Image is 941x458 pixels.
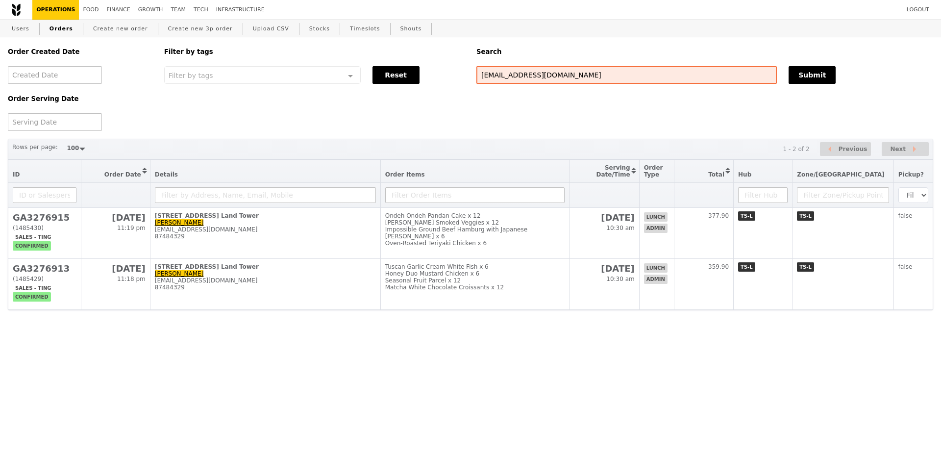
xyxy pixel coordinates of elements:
span: ID [13,171,20,178]
span: Next [890,143,906,155]
span: 11:18 pm [117,276,146,282]
div: Ondeh Ondeh Pandan Cake x 12 [385,212,565,219]
div: [STREET_ADDRESS] Land Tower [155,263,376,270]
h2: GA3276913 [13,263,76,274]
button: Next [882,142,929,156]
img: Grain logo [12,3,21,16]
div: Honey Duo Mustard Chicken x 6 [385,270,565,277]
a: Stocks [305,20,334,38]
h2: [DATE] [86,263,146,274]
label: Rows per page: [12,142,58,152]
span: admin [644,224,668,233]
h2: [DATE] [86,212,146,223]
span: TS-L [738,262,755,272]
span: confirmed [13,241,51,251]
div: Oven‑Roasted Teriyaki Chicken x 6 [385,240,565,247]
h2: GA3276915 [13,212,76,223]
input: ID or Salesperson name [13,187,76,203]
a: Timeslots [346,20,384,38]
div: (1485430) [13,225,76,231]
h5: Filter by tags [164,48,465,55]
a: Shouts [396,20,426,38]
div: (1485429) [13,276,76,282]
button: Reset [372,66,420,84]
span: lunch [644,263,668,273]
input: Created Date [8,66,102,84]
a: Users [8,20,33,38]
span: Order Type [644,164,663,178]
div: [EMAIL_ADDRESS][DOMAIN_NAME] [155,277,376,284]
span: 359.90 [708,263,729,270]
span: TS-L [797,262,814,272]
span: 10:30 am [606,276,634,282]
span: false [898,212,913,219]
span: 377.90 [708,212,729,219]
a: Create new 3p order [164,20,237,38]
h5: Order Created Date [8,48,152,55]
input: Search any field [476,66,777,84]
span: TS-L [797,211,814,221]
div: 87484329 [155,284,376,291]
span: TS-L [738,211,755,221]
span: Details [155,171,178,178]
div: Matcha White Chocolate Croissants x 12 [385,284,565,291]
div: Impossible Ground Beef Hamburg with Japanese [PERSON_NAME] x 6 [385,226,565,240]
h5: Order Serving Date [8,95,152,102]
span: Order Items [385,171,425,178]
div: [STREET_ADDRESS] Land Tower [155,212,376,219]
span: Sales - Ting [13,232,54,242]
h2: [DATE] [574,263,635,274]
div: 1 - 2 of 2 [783,146,809,153]
div: [PERSON_NAME] Smoked Veggies x 12 [385,219,565,226]
span: Pickup? [898,171,924,178]
div: [EMAIL_ADDRESS][DOMAIN_NAME] [155,226,376,233]
a: Create new order [89,20,152,38]
span: Filter by tags [169,71,213,79]
a: Orders [46,20,77,38]
span: false [898,263,913,270]
span: Previous [839,143,867,155]
div: Tuscan Garlic Cream White Fish x 6 [385,263,565,270]
h2: [DATE] [574,212,635,223]
button: Previous [820,142,871,156]
span: Zone/[GEOGRAPHIC_DATA] [797,171,885,178]
input: Filter Zone/Pickup Point [797,187,889,203]
button: Submit [789,66,836,84]
a: Upload CSV [249,20,293,38]
span: Hub [738,171,751,178]
a: [PERSON_NAME] [155,219,204,226]
input: Filter Order Items [385,187,565,203]
input: Filter by Address, Name, Email, Mobile [155,187,376,203]
a: [PERSON_NAME] [155,270,204,277]
span: 10:30 am [606,225,634,231]
span: Sales - Ting [13,283,54,293]
span: admin [644,275,668,284]
span: 11:19 pm [117,225,146,231]
span: confirmed [13,292,51,302]
div: Seasonal Fruit Parcel x 12 [385,277,565,284]
span: lunch [644,212,668,222]
div: 87484329 [155,233,376,240]
input: Serving Date [8,113,102,131]
h5: Search [476,48,933,55]
input: Filter Hub [738,187,788,203]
